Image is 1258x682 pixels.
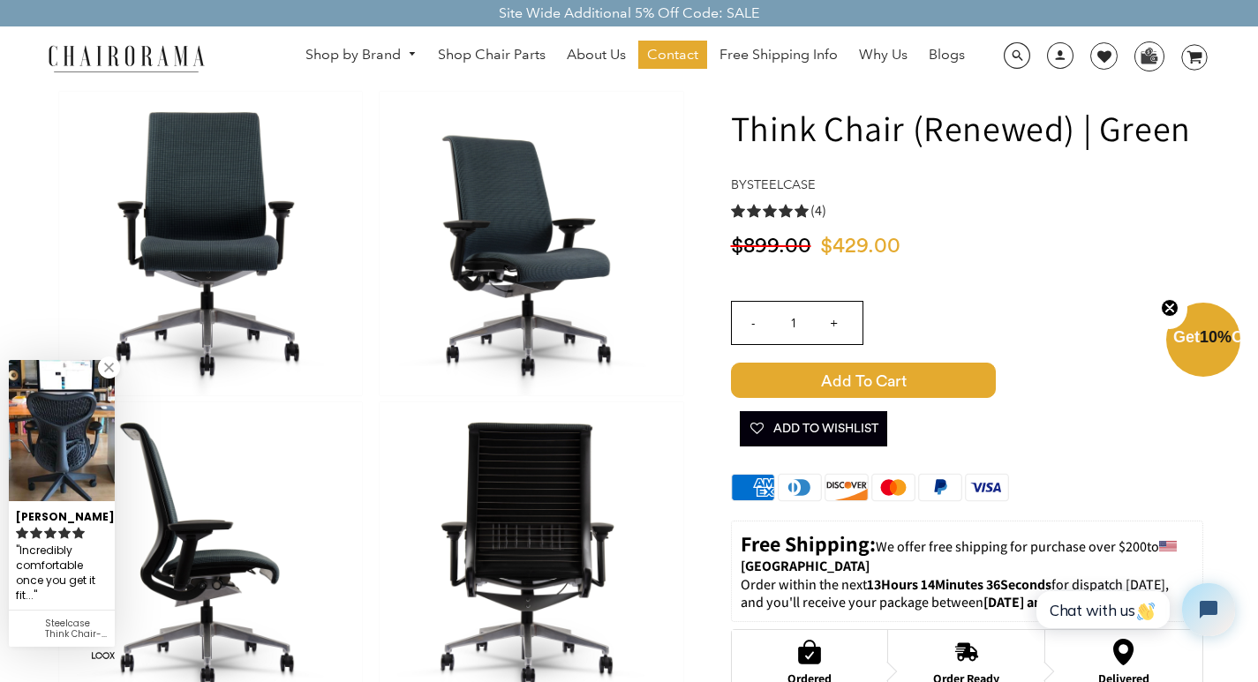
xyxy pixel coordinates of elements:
[749,411,878,446] span: Add To Wishlist
[747,176,816,192] a: Steelcase
[1152,289,1187,329] button: Close teaser
[711,41,847,69] a: Free Shipping Info
[1022,568,1250,651] iframe: Tidio Chat
[731,201,1203,220] a: 5.0 rating (4 votes)
[740,411,887,446] button: Add To Wishlist
[9,360,115,501] img: Ria R. review of Steelcase Think Chair- Green (Renewed)
[859,46,908,64] span: Why Us
[16,503,108,525] div: [PERSON_NAME]
[380,92,682,395] img: Think Chair (Renewed) | Green - chairorama
[741,529,876,558] strong: Free Shipping:
[850,41,916,69] a: Why Us
[72,527,85,539] svg: rating icon full
[731,105,1203,151] h1: Think Chair (Renewed) | Green
[920,41,974,69] a: Blogs
[567,46,626,64] span: About Us
[297,41,426,69] a: Shop by Brand
[16,527,28,539] svg: rating icon full
[1173,328,1254,346] span: Get Off
[731,363,996,398] span: Add to Cart
[38,42,215,73] img: chairorama
[58,527,71,539] svg: rating icon full
[429,41,554,69] a: Shop Chair Parts
[638,41,707,69] a: Contact
[820,236,900,257] span: $429.00
[44,527,56,539] svg: rating icon full
[810,202,826,221] span: (4)
[731,363,1203,398] button: Add to Cart
[558,41,635,69] a: About Us
[741,576,1194,613] p: Order within the next for dispatch [DATE], and you'll receive your package between
[929,46,965,64] span: Blogs
[741,530,1194,576] p: to
[45,618,108,640] div: Steelcase Think Chair- Green (Renewed)
[290,41,982,73] nav: DesktopNavigation
[647,46,698,64] span: Contact
[813,302,855,344] input: +
[731,236,811,257] span: $899.00
[741,557,870,575] strong: [GEOGRAPHIC_DATA]
[1135,42,1163,69] img: WhatsApp_Image_2024-07-12_at_16.23.01.webp
[719,46,838,64] span: Free Shipping Info
[16,542,108,605] div: Incredibly comfortable once you get it fit for you...
[732,302,774,344] input: -
[59,92,362,395] img: Think Chair (Renewed) | Green - chairorama
[1166,304,1240,378] div: Get10%OffClose teaser
[1200,328,1232,346] span: 10%
[876,537,1147,556] span: We offer free shipping for purchase over $200
[30,527,42,539] svg: rating icon full
[438,46,546,64] span: Shop Chair Parts
[731,177,1203,192] h4: by
[983,593,1093,611] strong: [DATE] and [DATE]
[867,575,1051,594] span: 13Hours 14Minutes 36Seconds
